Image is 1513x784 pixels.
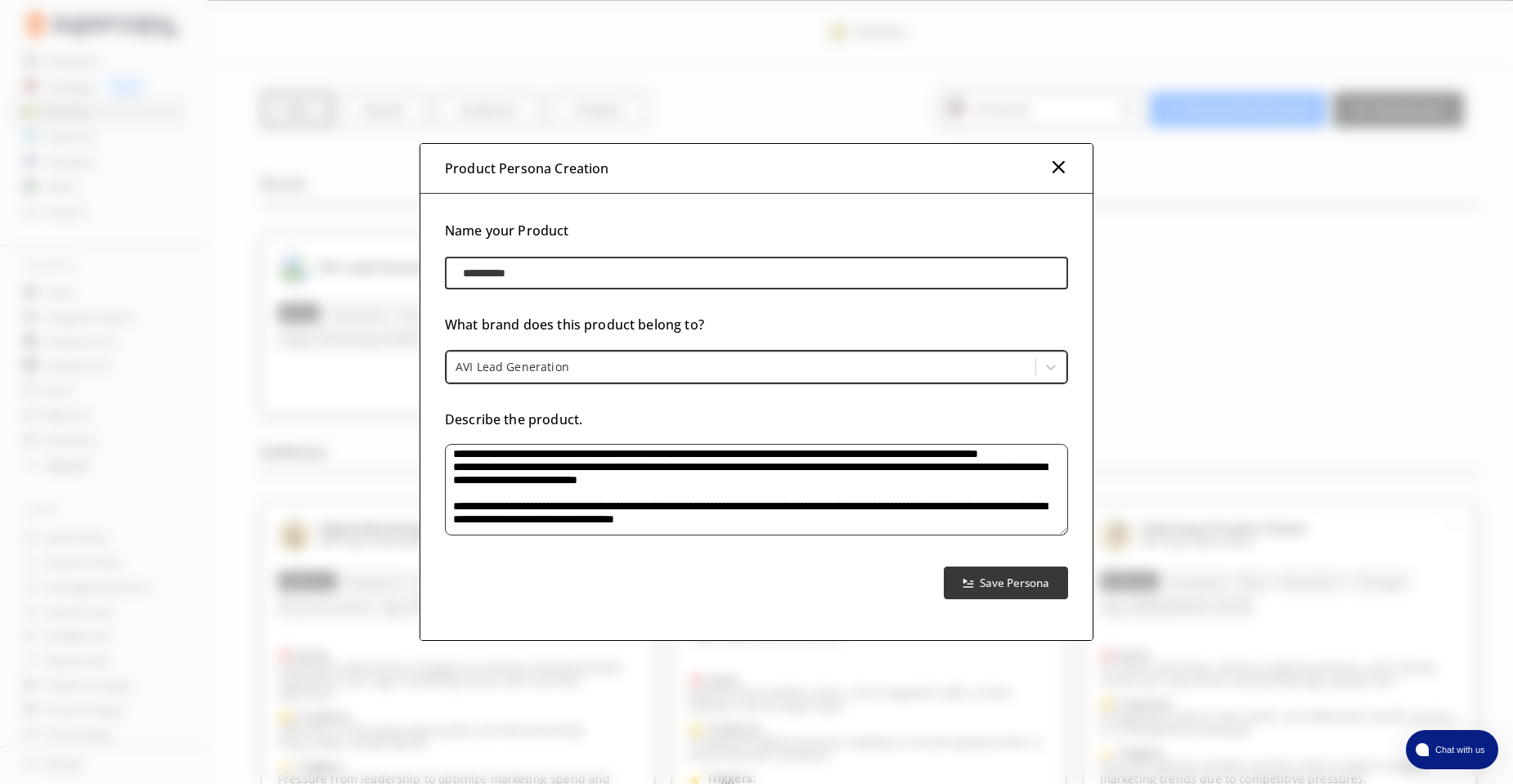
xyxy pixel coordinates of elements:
button: Save Persona [944,567,1069,599]
b: Save Persona [980,576,1049,590]
textarea: product-persona-input-textarea [445,444,1068,535]
h3: Name your Product [445,218,1068,243]
h3: What brand does this product belong to? [445,312,1068,337]
img: Close [1048,157,1068,177]
h3: Describe the product. [445,407,1068,432]
button: atlas-launcher [1406,730,1498,769]
input: product-persona-input-input [445,257,1068,289]
h3: Product Persona Creation [445,156,609,181]
span: Chat with us [1429,743,1488,756]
